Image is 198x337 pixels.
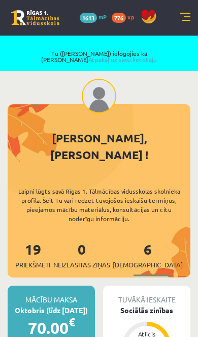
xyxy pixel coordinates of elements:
[131,331,162,337] div: Atlicis
[53,240,110,270] a: 0Neizlasītās ziņas
[80,13,97,23] span: 1613
[15,260,50,270] span: Priekšmeti
[88,55,157,64] a: Atpakaļ uz savu lietotāju
[113,240,183,270] a: 6[DEMOGRAPHIC_DATA]
[82,79,116,113] img: Jānis Tāre
[11,10,59,25] a: Rīgas 1. Tālmācības vidusskola
[69,315,75,329] span: €
[113,260,183,270] span: [DEMOGRAPHIC_DATA]
[8,305,95,316] div: Oktobris (līdz [DATE])
[98,13,107,21] span: mP
[112,13,139,21] a: 776 xp
[103,286,190,305] div: Tuvākā ieskaite
[15,240,50,270] a: 19Priekšmeti
[103,305,190,316] div: Sociālās zinības
[127,13,134,21] span: xp
[20,50,178,63] span: Tu ([PERSON_NAME]) ielogojies kā [PERSON_NAME]
[8,187,190,223] div: Laipni lūgts savā Rīgas 1. Tālmācības vidusskolas skolnieka profilā. Šeit Tu vari redzēt tuvojošo...
[8,286,95,305] div: Mācību maksa
[112,13,126,23] span: 776
[53,260,110,270] span: Neizlasītās ziņas
[8,130,190,163] div: [PERSON_NAME], [PERSON_NAME] !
